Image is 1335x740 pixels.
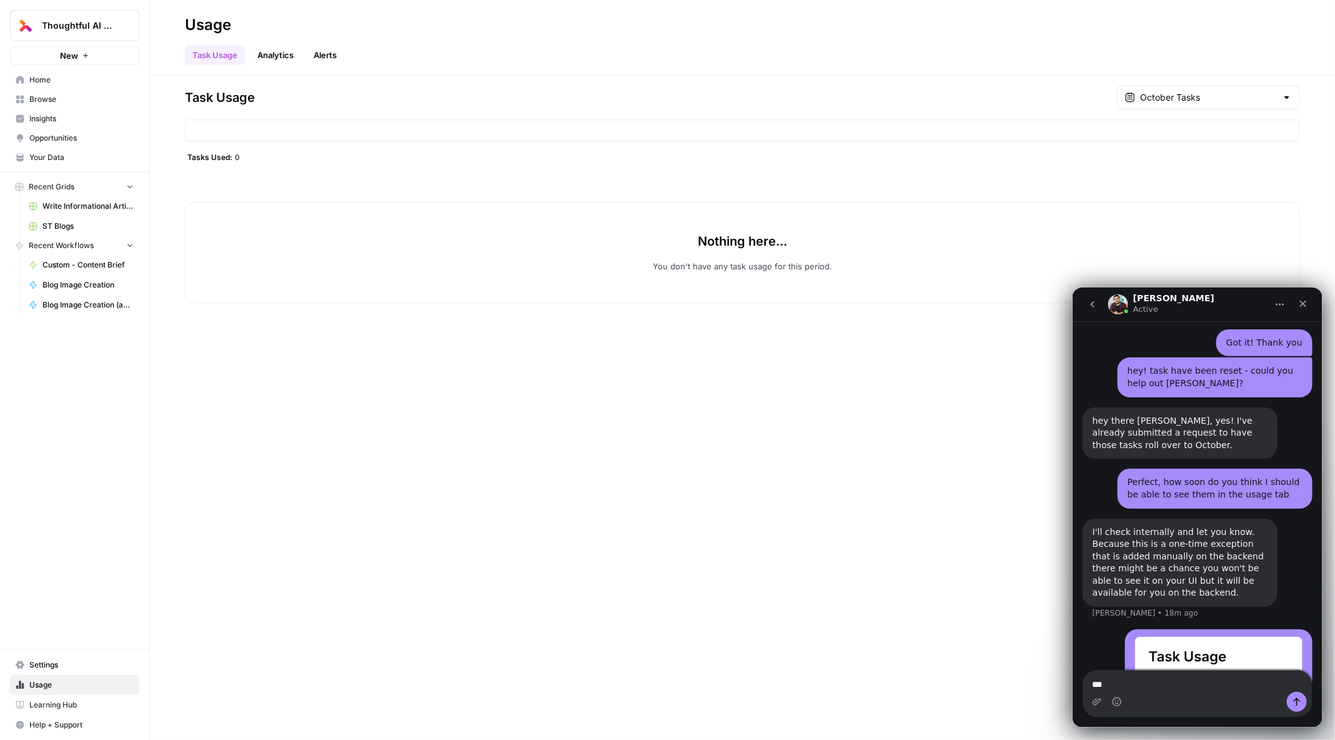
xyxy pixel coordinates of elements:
[23,196,139,216] a: Write Informational Article
[29,181,74,192] span: Recent Grids
[39,409,49,419] button: Emoji picker
[29,152,134,163] span: Your Data
[10,675,139,695] a: Usage
[306,45,344,65] a: Alerts
[10,655,139,675] a: Settings
[214,404,234,424] button: Send a message…
[29,113,134,124] span: Insights
[14,14,37,37] img: Thoughtful AI Content Engine Logo
[10,109,139,129] a: Insights
[60,49,78,62] span: New
[42,279,134,291] span: Blog Image Creation
[23,216,139,236] a: ST Blogs
[698,232,787,250] p: Nothing here...
[235,152,240,162] span: 0
[42,299,134,311] span: Blog Image Creation (ad hoc)
[10,128,139,148] a: Opportunities
[10,715,139,735] button: Help + Support
[29,74,134,86] span: Home
[23,255,139,275] a: Custom - Content Brief
[29,94,134,105] span: Browse
[10,695,139,715] a: Learning Hub
[42,259,134,271] span: Custom - Content Brief
[11,383,240,404] textarea: Message…
[29,719,134,731] span: Help + Support
[10,89,139,109] a: Browse
[23,295,139,315] a: Blog Image Creation (ad hoc)
[185,89,255,106] span: Task Usage
[185,45,245,65] a: Task Usage
[42,221,134,232] span: ST Blogs
[250,45,301,65] a: Analytics
[10,236,139,255] button: Recent Workflows
[29,679,134,691] span: Usage
[10,342,240,496] div: Aditya says…
[10,70,139,90] a: Home
[29,659,134,671] span: Settings
[23,275,139,295] a: Blog Image Creation
[10,147,139,167] a: Your Data
[1140,91,1277,104] input: October Tasks
[42,201,134,212] span: Write Informational Article
[653,260,832,272] p: You don't have any task usage for this period.
[42,19,117,32] span: Thoughtful AI Content Engine
[29,132,134,144] span: Opportunities
[19,409,29,419] button: Upload attachment
[29,240,94,251] span: Recent Workflows
[187,152,232,162] span: Tasks Used:
[1073,287,1323,727] iframe: Intercom live chat
[185,15,231,35] div: Usage
[10,46,139,65] button: New
[10,10,139,41] button: Workspace: Thoughtful AI Content Engine
[10,177,139,196] button: Recent Grids
[29,699,134,711] span: Learning Hub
